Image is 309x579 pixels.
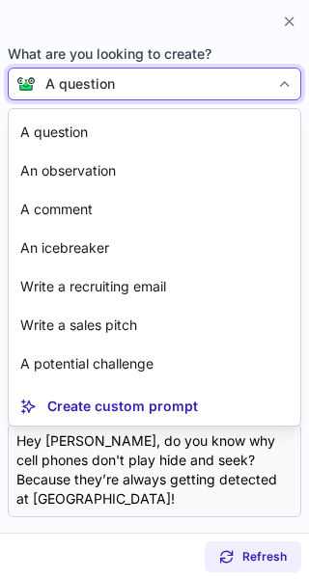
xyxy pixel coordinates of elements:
p: A potential challenge [20,354,154,373]
label: Personalized content [8,108,301,127]
div: Hey [PERSON_NAME], do you know why cell phones don't play hide and seek? Because they’re always g... [16,431,293,509]
p: Create custom prompt [47,397,198,416]
p: A question [20,123,88,142]
p: Write a sales pitch [20,316,137,335]
p: Write a recruiting email [20,277,166,296]
button: Refresh [205,541,301,572]
div: A question [45,74,115,94]
p: An icebreaker [20,238,109,258]
p: A comment [20,200,93,219]
img: Connie from ContactOut [9,76,36,92]
p: An observation [20,161,116,180]
span: Refresh [242,549,287,565]
span: What are you looking to create? [8,44,301,64]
